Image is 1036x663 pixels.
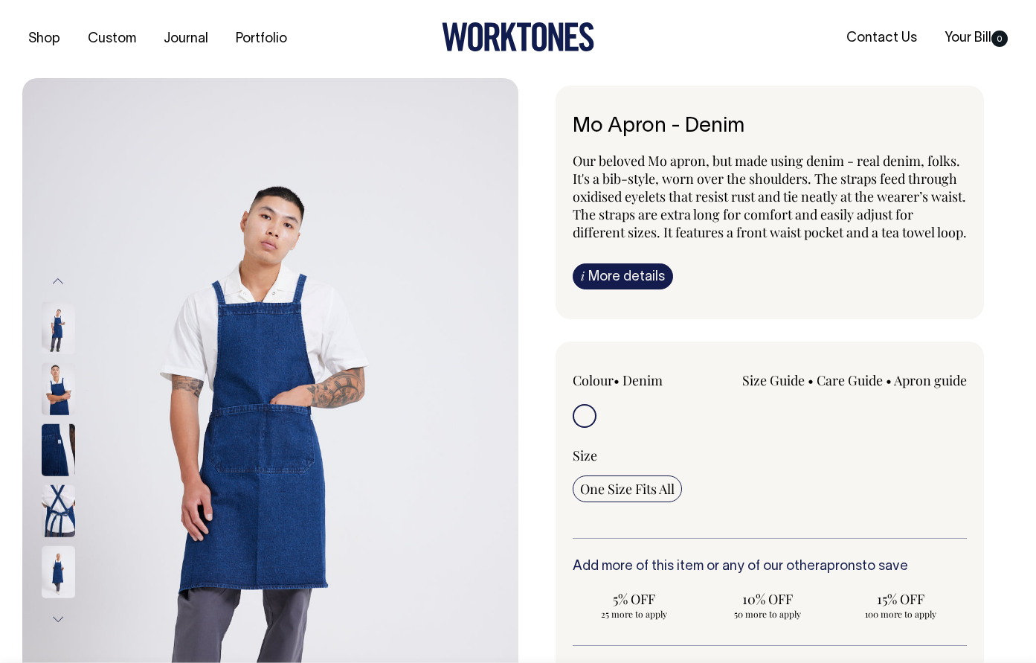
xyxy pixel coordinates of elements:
[939,26,1014,51] a: Your Bill0
[838,586,962,624] input: 15% OFF 100 more to apply
[573,263,673,289] a: iMore details
[580,608,689,620] span: 25 more to apply
[47,264,69,298] button: Previous
[742,371,805,389] a: Size Guide
[573,115,968,138] h6: Mo Apron - Denim
[82,27,142,51] a: Custom
[42,546,75,598] img: denim
[991,31,1008,47] span: 0
[47,603,69,636] button: Next
[840,26,923,51] a: Contact Us
[158,27,214,51] a: Journal
[42,363,75,415] img: denim
[581,268,585,284] span: i
[573,152,967,241] span: Our beloved Mo apron, but made using denim - real denim, folks. It's a bib-style, worn over the s...
[573,371,730,389] div: Colour
[712,590,822,608] span: 10% OFF
[886,371,892,389] span: •
[622,371,663,389] label: Denim
[712,608,822,620] span: 50 more to apply
[42,424,75,476] img: denim
[573,475,682,502] input: One Size Fits All
[817,371,883,389] a: Care Guide
[573,560,968,574] h6: Add more of this item or any of our other to save
[808,371,814,389] span: •
[573,446,968,464] div: Size
[230,27,293,51] a: Portfolio
[42,302,75,354] img: denim
[22,27,66,51] a: Shop
[846,590,955,608] span: 15% OFF
[580,590,689,608] span: 5% OFF
[580,480,675,498] span: One Size Fits All
[573,586,697,624] input: 5% OFF 25 more to apply
[614,371,620,389] span: •
[894,371,967,389] a: Apron guide
[42,485,75,537] img: denim
[820,560,862,573] a: aprons
[846,608,955,620] span: 100 more to apply
[705,586,829,624] input: 10% OFF 50 more to apply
